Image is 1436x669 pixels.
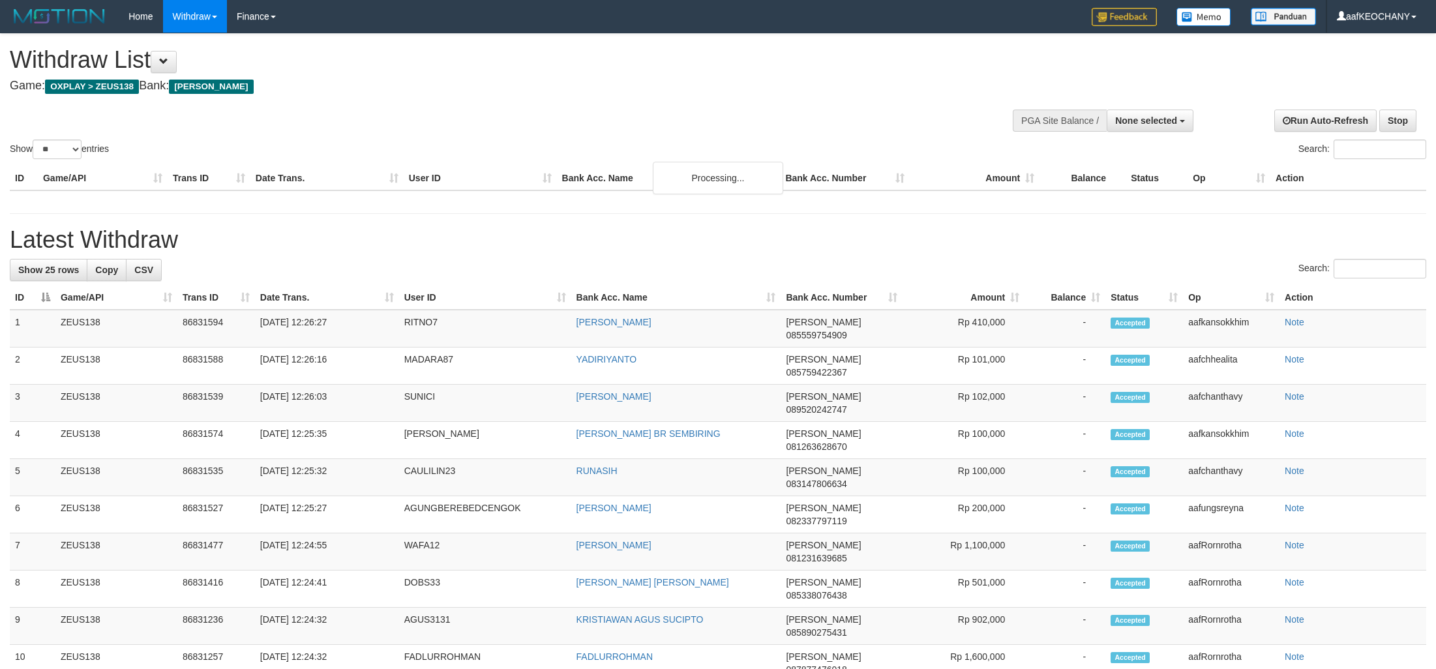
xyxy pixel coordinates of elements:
[786,627,846,638] span: Copy 085890275431 to clipboard
[786,614,861,625] span: [PERSON_NAME]
[134,265,153,275] span: CSV
[1183,422,1279,459] td: aafkansokkhim
[399,385,571,422] td: SUNICI
[55,496,177,533] td: ZEUS138
[903,286,1025,310] th: Amount: activate to sort column ascending
[1115,115,1177,126] span: None selected
[177,286,255,310] th: Trans ID: activate to sort column ascending
[576,354,637,364] a: YADIRIYANTO
[399,496,571,533] td: AGUNGBEREBEDCENGOK
[10,608,55,645] td: 9
[786,391,861,402] span: [PERSON_NAME]
[1183,496,1279,533] td: aafungsreyna
[1379,110,1416,132] a: Stop
[10,227,1426,253] h1: Latest Withdraw
[255,608,399,645] td: [DATE] 12:24:32
[1040,166,1126,190] th: Balance
[1285,577,1304,587] a: Note
[1270,166,1426,190] th: Action
[1183,459,1279,496] td: aafchanthavy
[55,459,177,496] td: ZEUS138
[653,162,783,194] div: Processing...
[250,166,404,190] th: Date Trans.
[45,80,139,94] span: OXPLAY > ZEUS138
[177,496,255,533] td: 86831527
[10,571,55,608] td: 8
[10,166,38,190] th: ID
[786,540,861,550] span: [PERSON_NAME]
[255,310,399,348] td: [DATE] 12:26:27
[781,286,903,310] th: Bank Acc. Number: activate to sort column ascending
[786,651,861,662] span: [PERSON_NAME]
[55,422,177,459] td: ZEUS138
[399,422,571,459] td: [PERSON_NAME]
[399,571,571,608] td: DOBS33
[786,317,861,327] span: [PERSON_NAME]
[55,571,177,608] td: ZEUS138
[903,310,1025,348] td: Rp 410,000
[1025,422,1105,459] td: -
[780,166,910,190] th: Bank Acc. Number
[1183,608,1279,645] td: aafRornrotha
[1183,385,1279,422] td: aafchanthavy
[55,286,177,310] th: Game/API: activate to sort column ascending
[786,577,861,587] span: [PERSON_NAME]
[10,348,55,385] td: 2
[1285,317,1304,327] a: Note
[399,459,571,496] td: CAULILIN23
[1176,8,1231,26] img: Button%20Memo.svg
[786,553,846,563] span: Copy 081231639685 to clipboard
[255,286,399,310] th: Date Trans.: activate to sort column ascending
[786,479,846,489] span: Copy 083147806634 to clipboard
[576,614,704,625] a: KRISTIAWAN AGUS SUCIPTO
[903,348,1025,385] td: Rp 101,000
[576,428,721,439] a: [PERSON_NAME] BR SEMBIRING
[903,422,1025,459] td: Rp 100,000
[1025,533,1105,571] td: -
[576,466,618,476] a: RUNASIH
[177,571,255,608] td: 86831416
[10,422,55,459] td: 4
[1285,540,1304,550] a: Note
[10,286,55,310] th: ID: activate to sort column descending
[1285,503,1304,513] a: Note
[786,466,861,476] span: [PERSON_NAME]
[10,7,109,26] img: MOTION_logo.png
[10,533,55,571] td: 7
[1111,318,1150,329] span: Accepted
[10,259,87,281] a: Show 25 rows
[1107,110,1193,132] button: None selected
[10,496,55,533] td: 6
[10,459,55,496] td: 5
[786,503,861,513] span: [PERSON_NAME]
[404,166,557,190] th: User ID
[55,608,177,645] td: ZEUS138
[399,608,571,645] td: AGUS3131
[1111,355,1150,366] span: Accepted
[1025,571,1105,608] td: -
[903,385,1025,422] td: Rp 102,000
[576,503,651,513] a: [PERSON_NAME]
[126,259,162,281] a: CSV
[55,310,177,348] td: ZEUS138
[571,286,781,310] th: Bank Acc. Name: activate to sort column ascending
[903,533,1025,571] td: Rp 1,100,000
[399,310,571,348] td: RITNO7
[1025,496,1105,533] td: -
[1126,166,1188,190] th: Status
[786,428,861,439] span: [PERSON_NAME]
[177,533,255,571] td: 86831477
[1183,533,1279,571] td: aafRornrotha
[1274,110,1377,132] a: Run Auto-Refresh
[1183,571,1279,608] td: aafRornrotha
[1183,348,1279,385] td: aafchhealita
[255,348,399,385] td: [DATE] 12:26:16
[1279,286,1426,310] th: Action
[95,265,118,275] span: Copy
[786,590,846,601] span: Copy 085338076438 to clipboard
[903,496,1025,533] td: Rp 200,000
[903,459,1025,496] td: Rp 100,000
[1298,140,1426,159] label: Search:
[1111,429,1150,440] span: Accepted
[1111,503,1150,514] span: Accepted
